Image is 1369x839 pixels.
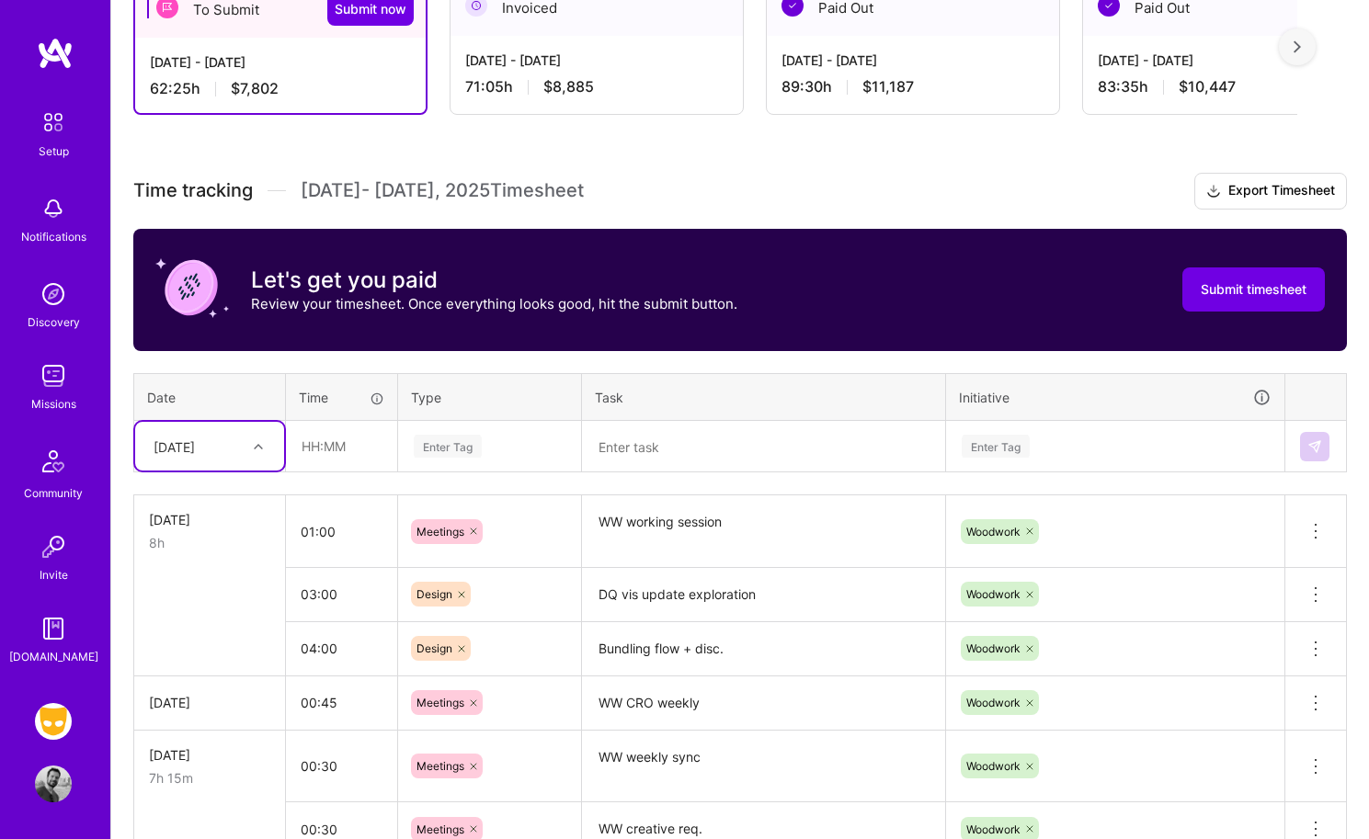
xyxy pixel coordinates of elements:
div: [DATE] - [DATE] [781,51,1044,70]
span: Woodwork [966,759,1021,773]
div: 7h 15m [149,768,270,788]
img: right [1294,40,1301,53]
div: 89:30 h [781,77,1044,96]
p: Review your timesheet. Once everything looks good, hit the submit button. [251,294,737,313]
span: $10,447 [1179,77,1236,96]
span: Design [416,641,452,655]
th: Task [582,373,946,421]
div: [DATE] [154,437,195,456]
textarea: WW weekly sync [584,732,943,801]
i: icon Download [1206,182,1221,201]
div: 8h [149,533,270,552]
span: Meetings [416,759,464,773]
textarea: WW working session [584,497,943,566]
span: Woodwork [966,587,1021,601]
img: bell [35,190,72,227]
img: logo [37,37,74,70]
div: Setup [39,142,69,161]
div: Invite [40,565,68,584]
th: Date [134,373,286,421]
img: setup [34,103,73,142]
img: coin [155,251,229,324]
img: guide book [35,610,72,647]
span: Woodwork [966,822,1021,836]
img: Submit [1307,439,1322,454]
div: [DATE] [149,693,270,712]
span: Submit timesheet [1201,280,1306,299]
div: Initiative [959,387,1272,408]
span: Meetings [416,525,464,539]
input: HH:MM [286,678,397,727]
button: Export Timesheet [1194,173,1347,210]
button: Submit timesheet [1182,267,1325,312]
span: Meetings [416,822,464,836]
span: Woodwork [966,525,1021,539]
span: $11,187 [862,77,914,96]
div: [DATE] - [DATE] [465,51,728,70]
h3: Let's get you paid [251,266,737,294]
div: 62:25 h [150,79,411,98]
div: [DATE] - [DATE] [1098,51,1361,70]
img: discovery [35,276,72,312]
input: HH:MM [286,742,397,790]
span: Woodwork [966,641,1021,655]
div: Notifications [21,227,86,246]
span: Meetings [416,696,464,709]
input: HH:MM [286,507,397,556]
a: User Avatar [30,765,76,802]
div: [DATE] [149,745,270,765]
div: Community [24,483,83,503]
img: Community [31,439,75,483]
textarea: Bundling flow + disc. [584,624,943,675]
textarea: WW CRO weekly [584,678,943,729]
div: 83:35 h [1098,77,1361,96]
textarea: DQ vis update exploration [584,570,943,620]
span: Woodwork [966,696,1021,709]
input: HH:MM [286,624,397,673]
span: Time tracking [133,179,253,202]
input: HH:MM [286,570,397,618]
div: Time [299,388,384,407]
span: [DATE] - [DATE] , 2025 Timesheet [301,179,584,202]
div: 71:05 h [465,77,728,96]
th: Type [398,373,582,421]
img: Grindr: Design [35,703,72,740]
span: $7,802 [231,79,279,98]
div: [DATE] [149,510,270,529]
div: Enter Tag [962,432,1030,460]
div: Discovery [28,312,80,332]
span: Design [416,587,452,601]
img: User Avatar [35,765,72,802]
input: HH:MM [287,422,396,471]
img: teamwork [35,357,72,394]
div: Enter Tag [414,432,482,460]
a: Grindr: Design [30,703,76,740]
span: $8,885 [543,77,594,96]
div: [DOMAIN_NAME] [9,647,98,666]
img: Invite [35,528,72,565]
div: [DATE] - [DATE] [150,52,411,72]
i: icon Chevron [254,442,263,451]
div: Missions [31,394,76,414]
